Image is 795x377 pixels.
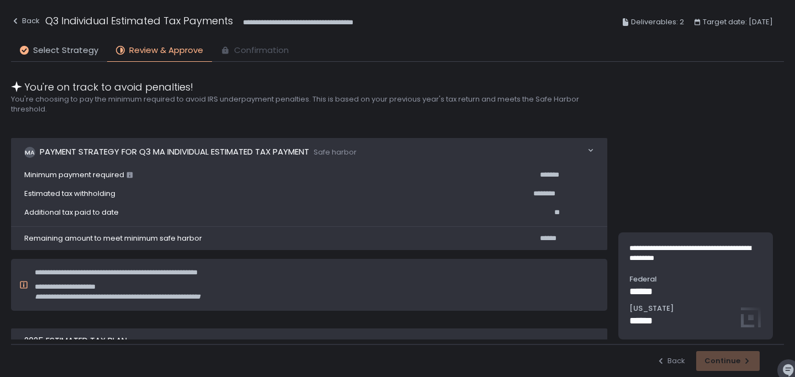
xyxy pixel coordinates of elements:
span: Payment strategy for Q3 MA Individual Estimated Tax Payment [40,146,309,158]
span: Target date: [DATE] [703,15,773,29]
span: Remaining amount to meet minimum safe harbor [24,233,202,243]
text: MA [25,148,35,156]
button: Back [11,13,40,31]
span: [US_STATE] [629,304,762,314]
h2: You're choosing to pay the minimum required to avoid IRS underpayment penalties. This is based on... [11,94,609,114]
span: Deliverables: 2 [631,15,684,29]
span: Estimated tax withholding [24,189,115,199]
span: Confirmation [234,44,289,57]
span: Select Strategy [33,44,98,57]
span: Federal [629,274,762,284]
div: Back [11,14,40,28]
span: You're on track to avoid penalties! [24,79,193,94]
span: Additional tax paid to date [24,208,119,217]
span: Review & Approve [129,44,203,57]
span: Safe harbor [314,147,357,157]
span: 2025 estimated tax plan [24,334,127,347]
h1: Q3 Individual Estimated Tax Payments [45,13,233,28]
span: Minimum payment required [24,170,133,180]
button: Back [656,356,685,366]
